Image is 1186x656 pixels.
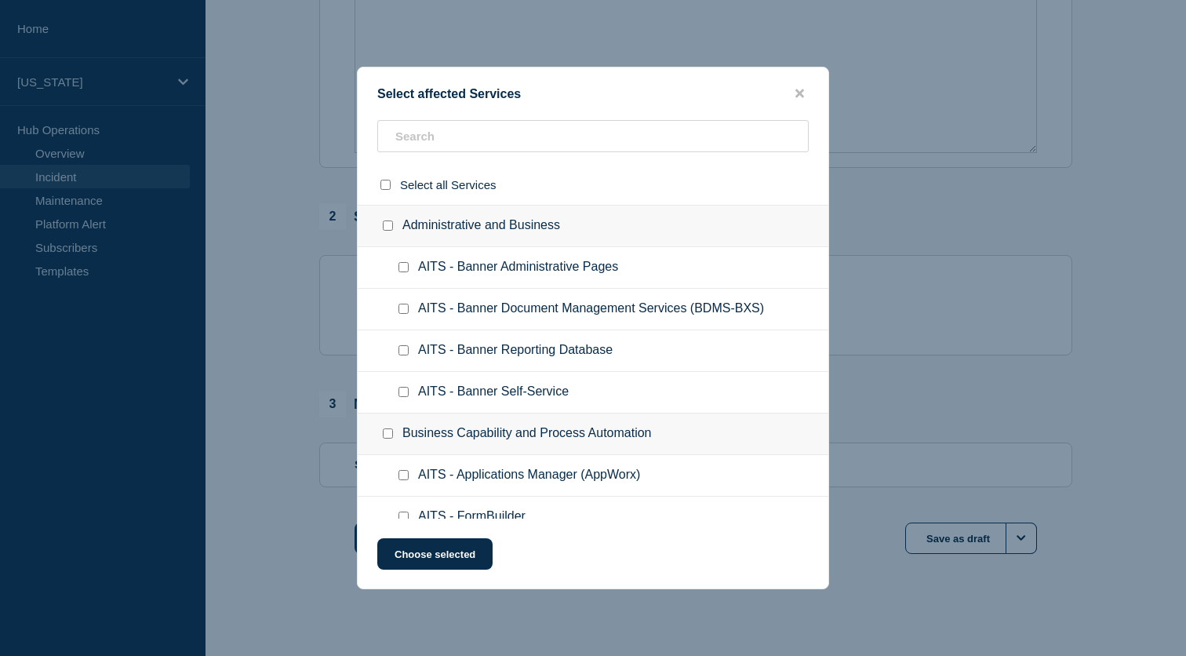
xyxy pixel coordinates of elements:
[358,414,828,455] div: Business Capability and Process Automation
[398,512,409,522] input: AITS - FormBuilder checkbox
[398,470,409,480] input: AITS - Applications Manager (AppWorx) checkbox
[418,343,613,359] span: AITS - Banner Reporting Database
[418,468,640,483] span: AITS - Applications Manager (AppWorx)
[400,178,497,191] span: Select all Services
[377,120,809,152] input: Search
[383,220,393,231] input: Administrative and Business checkbox
[418,384,569,400] span: AITS - Banner Self-Service
[398,387,409,397] input: AITS - Banner Self-Service checkbox
[418,509,526,525] span: AITS - FormBuilder
[398,262,409,272] input: AITS - Banner Administrative Pages checkbox
[377,538,493,570] button: Choose selected
[398,304,409,314] input: AITS - Banner Document Management Services (BDMS-BXS) checkbox
[418,301,764,317] span: AITS - Banner Document Management Services (BDMS-BXS)
[791,86,809,101] button: close button
[358,86,828,101] div: Select affected Services
[418,260,618,275] span: AITS - Banner Administrative Pages
[398,345,409,355] input: AITS - Banner Reporting Database checkbox
[358,205,828,247] div: Administrative and Business
[383,428,393,439] input: Business Capability and Process Automation checkbox
[380,180,391,190] input: select all checkbox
